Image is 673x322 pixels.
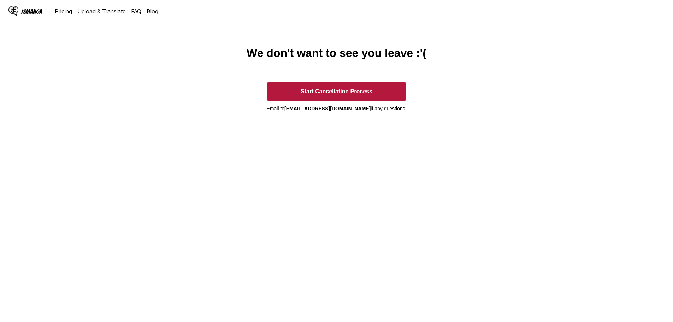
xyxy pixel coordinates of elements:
a: Blog [147,8,158,15]
a: FAQ [131,8,141,15]
b: [EMAIL_ADDRESS][DOMAIN_NAME] [284,106,371,111]
h1: We don't want to see you leave :'( [247,47,426,60]
a: IsManga LogoIsManga [8,6,55,17]
div: IsManga [21,8,42,15]
p: Email to if any questions. [267,106,407,111]
button: Start Cancellation Process [267,82,407,101]
img: IsManga Logo [8,6,18,16]
a: Pricing [55,8,72,15]
a: Upload & Translate [78,8,126,15]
